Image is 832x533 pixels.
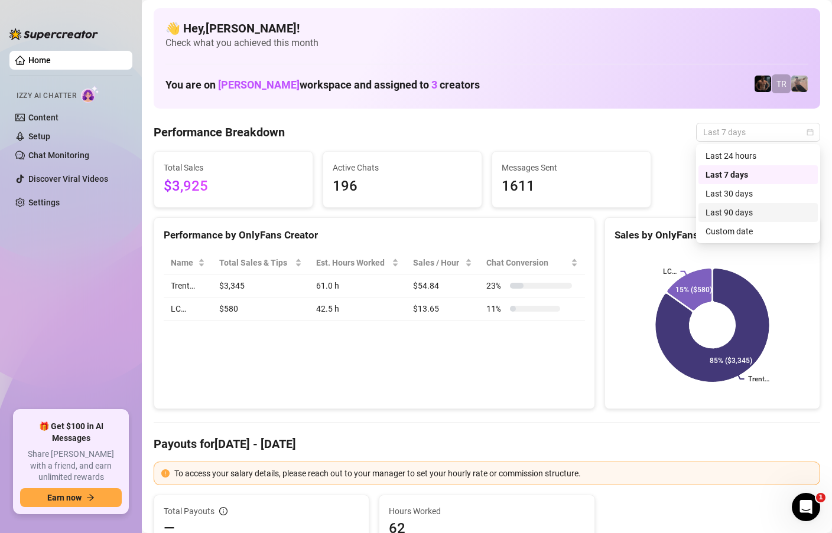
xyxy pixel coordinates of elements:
[164,161,303,174] span: Total Sales
[154,436,820,452] h4: Payouts for [DATE] - [DATE]
[502,175,641,198] span: 1611
[776,77,786,90] span: TR
[486,279,505,292] span: 23 %
[502,161,641,174] span: Messages Sent
[333,175,472,198] span: 196
[816,493,825,502] span: 1
[212,274,308,297] td: $3,345
[9,28,98,40] img: logo-BBDzfeDw.svg
[86,493,95,502] span: arrow-right
[212,297,308,321] td: $580
[747,375,769,383] text: Trent…
[212,251,308,274] th: Total Sales & Tips
[389,505,584,518] span: Hours Worked
[706,225,811,238] div: Custom date
[164,505,214,518] span: Total Payouts
[28,132,50,141] a: Setup
[164,251,212,274] th: Name
[219,256,292,269] span: Total Sales & Tips
[807,129,814,136] span: calendar
[164,274,212,297] td: Trent…
[309,297,406,321] td: 42.5 h
[165,37,808,50] span: Check what you achieved this month
[81,86,99,103] img: AI Chatter
[165,79,480,91] h1: You are on workspace and assigned to creators
[28,55,51,65] a: Home
[28,174,108,184] a: Discover Viral Videos
[28,113,58,122] a: Content
[165,20,808,37] h4: 👋 Hey, [PERSON_NAME] !
[28,151,89,160] a: Chat Monitoring
[791,76,808,92] img: LC
[698,146,818,165] div: Last 24 hours
[703,123,813,141] span: Last 7 days
[706,168,811,181] div: Last 7 days
[20,488,122,507] button: Earn nowarrow-right
[164,297,212,321] td: LC…
[406,297,479,321] td: $13.65
[698,203,818,222] div: Last 90 days
[316,256,389,269] div: Est. Hours Worked
[615,227,810,243] div: Sales by OnlyFans Creator
[218,79,300,91] span: [PERSON_NAME]
[413,256,463,269] span: Sales / Hour
[663,267,677,276] text: LC…
[154,124,285,140] h4: Performance Breakdown
[47,493,82,502] span: Earn now
[706,187,811,200] div: Last 30 days
[698,222,818,241] div: Custom date
[309,274,406,297] td: 61.0 h
[486,256,568,269] span: Chat Conversion
[706,206,811,219] div: Last 90 days
[161,469,170,478] span: exclamation-circle
[406,274,479,297] td: $54.84
[706,149,811,162] div: Last 24 hours
[219,507,227,515] span: info-circle
[698,165,818,184] div: Last 7 days
[486,302,505,315] span: 11 %
[792,493,820,521] iframe: Intercom live chat
[28,198,60,207] a: Settings
[431,79,437,91] span: 3
[20,421,122,444] span: 🎁 Get $100 in AI Messages
[20,449,122,483] span: Share [PERSON_NAME] with a friend, and earn unlimited rewards
[479,251,584,274] th: Chat Conversion
[17,90,76,102] span: Izzy AI Chatter
[174,467,812,480] div: To access your salary details, please reach out to your manager to set your hourly rate or commis...
[171,256,196,269] span: Name
[406,251,479,274] th: Sales / Hour
[333,161,472,174] span: Active Chats
[164,175,303,198] span: $3,925
[698,184,818,203] div: Last 30 days
[755,76,771,92] img: Trent
[164,227,585,243] div: Performance by OnlyFans Creator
